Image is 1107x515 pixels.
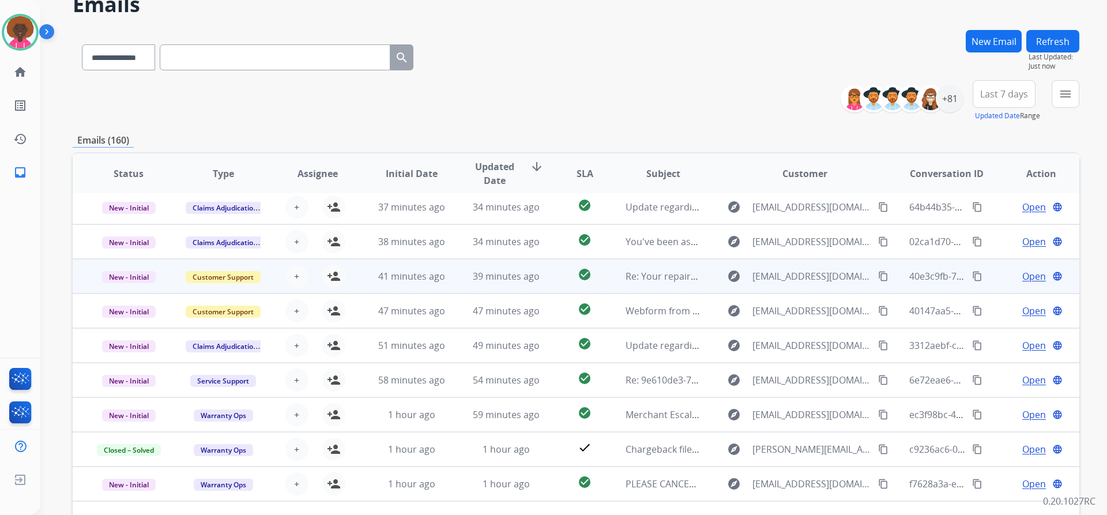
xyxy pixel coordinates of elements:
[294,304,299,318] span: +
[727,269,741,283] mat-icon: explore
[782,167,827,181] span: Customer
[327,477,341,491] mat-icon: person_add
[13,132,27,146] mat-icon: history
[578,371,592,385] mat-icon: check_circle
[727,304,741,318] mat-icon: explore
[473,305,540,317] span: 47 minutes ago
[966,30,1022,52] button: New Email
[285,403,308,426] button: +
[1052,479,1063,489] mat-icon: language
[972,479,982,489] mat-icon: content_copy
[909,270,1084,283] span: 40e3c9fb-77ae-4e46-aeda-dfd723930879
[327,442,341,456] mat-icon: person_add
[327,373,341,387] mat-icon: person_add
[910,167,984,181] span: Conversation ID
[388,443,435,456] span: 1 hour ago
[727,408,741,422] mat-icon: explore
[294,235,299,249] span: +
[752,442,871,456] span: [PERSON_NAME][EMAIL_ADDRESS][PERSON_NAME][DOMAIN_NAME]
[1052,236,1063,247] mat-icon: language
[378,374,445,386] span: 58 minutes ago
[878,271,888,281] mat-icon: content_copy
[294,339,299,352] span: +
[752,304,871,318] span: [EMAIL_ADDRESS][DOMAIN_NAME]
[194,479,253,491] span: Warranty Ops
[626,201,1064,213] span: Update regarding your fulfillment method for Service Order: 323856ac-4aaf-45ca-8ae2-07772c79d365
[578,198,592,212] mat-icon: check_circle
[752,477,871,491] span: [EMAIL_ADDRESS][DOMAIN_NAME]
[102,271,156,283] span: New - Initial
[378,235,445,248] span: 38 minutes ago
[327,339,341,352] mat-icon: person_add
[909,443,1086,456] span: c9236ac6-0975-4fd9-ad01-79e0d904ddae
[285,265,308,288] button: +
[1052,444,1063,454] mat-icon: language
[578,268,592,281] mat-icon: check_circle
[473,374,540,386] span: 54 minutes ago
[327,269,341,283] mat-icon: person_add
[530,160,544,174] mat-icon: arrow_downward
[13,65,27,79] mat-icon: home
[294,477,299,491] span: +
[327,304,341,318] mat-icon: person_add
[1022,477,1046,491] span: Open
[878,444,888,454] mat-icon: content_copy
[483,443,530,456] span: 1 hour ago
[473,201,540,213] span: 34 minutes ago
[1022,304,1046,318] span: Open
[878,236,888,247] mat-icon: content_copy
[1043,494,1095,508] p: 0.20.1027RC
[626,305,887,317] span: Webform from [EMAIL_ADDRESS][DOMAIN_NAME] on [DATE]
[102,236,156,249] span: New - Initial
[294,408,299,422] span: +
[1022,442,1046,456] span: Open
[190,375,256,387] span: Service Support
[1052,340,1063,351] mat-icon: language
[578,302,592,316] mat-icon: check_circle
[285,196,308,219] button: +
[752,269,871,283] span: [EMAIL_ADDRESS][DOMAIN_NAME]
[285,299,308,322] button: +
[909,339,1083,352] span: 3312aebf-c955-491e-96c8-62e0678eca18
[473,339,540,352] span: 49 minutes ago
[194,444,253,456] span: Warranty Ops
[1052,202,1063,212] mat-icon: language
[327,408,341,422] mat-icon: person_add
[727,339,741,352] mat-icon: explore
[727,442,741,456] mat-icon: explore
[1029,62,1079,71] span: Just now
[469,160,521,187] span: Updated Date
[186,202,265,214] span: Claims Adjudication
[909,235,1080,248] span: 02ca1d70-e444-475f-9a5f-249a239f5a47
[285,438,308,461] button: +
[1022,235,1046,249] span: Open
[972,271,982,281] mat-icon: content_copy
[186,340,265,352] span: Claims Adjudication
[378,201,445,213] span: 37 minutes ago
[1052,306,1063,316] mat-icon: language
[473,270,540,283] span: 39 minutes ago
[727,477,741,491] mat-icon: explore
[473,408,540,421] span: 59 minutes ago
[1022,373,1046,387] span: Open
[285,472,308,495] button: +
[980,92,1028,96] span: Last 7 days
[646,167,680,181] span: Subject
[1052,409,1063,420] mat-icon: language
[395,51,409,65] mat-icon: search
[213,167,234,181] span: Type
[578,441,592,454] mat-icon: check
[578,475,592,489] mat-icon: check_circle
[626,339,1068,352] span: Update regarding your fulfillment method for Service Order: a358a3bb-3ce6-4e79-9410-3320846a2246
[378,270,445,283] span: 41 minutes ago
[975,111,1040,121] span: Range
[388,408,435,421] span: 1 hour ago
[102,202,156,214] span: New - Initial
[186,236,265,249] span: Claims Adjudication
[378,339,445,352] span: 51 minutes ago
[578,233,592,247] mat-icon: check_circle
[114,167,144,181] span: Status
[972,340,982,351] mat-icon: content_copy
[626,235,980,248] span: You've been assigned a new service order: ff713914-8c18-4910-9dc4-790f31a8fc01
[972,236,982,247] mat-icon: content_copy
